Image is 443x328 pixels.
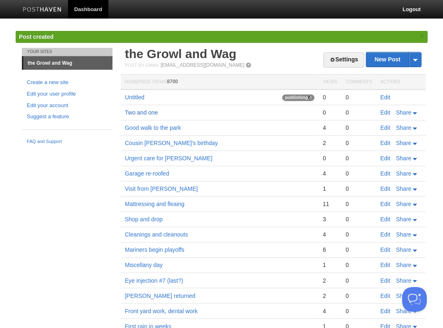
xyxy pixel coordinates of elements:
div: 0 [345,170,372,177]
a: Edit [380,109,390,116]
a: Edit [380,216,390,223]
div: 0 [322,94,337,101]
a: Garage re-roofed [125,170,169,177]
a: Edit [380,155,390,162]
a: Edit [380,140,390,146]
div: 0 [345,292,372,299]
a: Urgent care for [PERSON_NAME] [125,155,212,162]
a: Edit [380,307,390,314]
span: Share [396,246,411,253]
span: Share [396,292,411,299]
a: Shop and drop [125,216,163,223]
span: Share [396,216,411,223]
div: 0 [345,307,372,314]
th: Homepage Views [121,75,318,90]
a: [EMAIL_ADDRESS][DOMAIN_NAME] [161,62,244,68]
a: Visit from [PERSON_NAME] [125,185,198,192]
span: Share [396,262,411,268]
div: 1 [322,261,337,269]
a: Front yard work, dental work [125,307,198,314]
span: Share [396,170,411,177]
a: × [418,31,425,41]
div: 0 [345,155,372,162]
div: 0 [345,109,372,116]
a: FAQ and Support [27,138,107,145]
div: 0 [345,246,372,253]
a: Edit [380,94,390,101]
div: 2 [322,292,337,299]
a: Mariners begin playoffs [125,246,184,253]
div: 0 [345,216,372,223]
div: 0 [322,109,337,116]
img: Posthaven-bar [23,7,62,13]
a: Two and one [125,109,158,116]
span: Share [396,231,411,238]
img: loading-tiny-gray.gif [308,96,311,99]
a: Edit [380,246,390,253]
div: 6 [322,246,337,253]
div: 2 [322,139,337,147]
a: Edit your user profile [27,90,107,98]
div: 0 [322,155,337,162]
div: 11 [322,200,337,208]
a: Create a new site [27,78,107,87]
div: 2 [322,276,337,284]
a: Edit [380,201,390,207]
div: 4 [322,124,337,131]
div: 0 [345,231,372,238]
div: 0 [345,124,372,131]
div: 0 [345,94,372,101]
span: Share [396,201,411,207]
span: Share [396,277,411,283]
a: Edit your account [27,101,107,110]
a: Untitled [125,94,144,101]
a: Edit [380,124,390,131]
th: Comments [341,75,376,90]
div: 3 [322,216,337,223]
div: 4 [322,170,337,177]
li: Your Sites [22,48,112,56]
a: Mattressing and fleaing [125,201,184,207]
span: Share [396,155,411,162]
span: publishing [282,94,315,101]
a: New Post [366,52,421,67]
a: the Growl and Wag [23,56,112,70]
a: Cousin [PERSON_NAME]'s birthday [125,140,218,146]
div: 1 [322,185,337,192]
a: Settings [323,52,364,68]
div: 4 [322,231,337,238]
span: Share [396,140,411,146]
span: Share [396,109,411,116]
span: Post created [19,33,54,40]
a: Suggest a feature [27,112,107,121]
span: Post by Email [125,63,159,68]
div: 4 [322,307,337,314]
div: 0 [345,139,372,147]
a: [PERSON_NAME] returned [125,292,195,299]
th: Actions [376,75,425,90]
a: Edit [380,262,390,268]
a: Eye injection #7 (last?) [125,277,183,283]
div: 0 [345,261,372,269]
a: Cleanings and cleanouts [125,231,188,238]
div: 0 [345,185,372,192]
div: 0 [345,276,372,284]
span: Share [396,124,411,131]
span: Share [396,307,411,314]
a: Edit [380,292,390,299]
a: Edit [380,185,390,192]
a: Edit [380,277,390,283]
span: Share [396,185,411,192]
span: 8700 [167,79,178,84]
a: the Growl and Wag [125,47,236,61]
a: Miscellany day [125,262,163,268]
th: Views [318,75,341,90]
a: Edit [380,231,390,238]
a: Good walk to the park [125,124,181,131]
div: 0 [345,200,372,208]
iframe: Help Scout Beacon - Open [402,287,427,312]
a: Edit [380,170,390,177]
